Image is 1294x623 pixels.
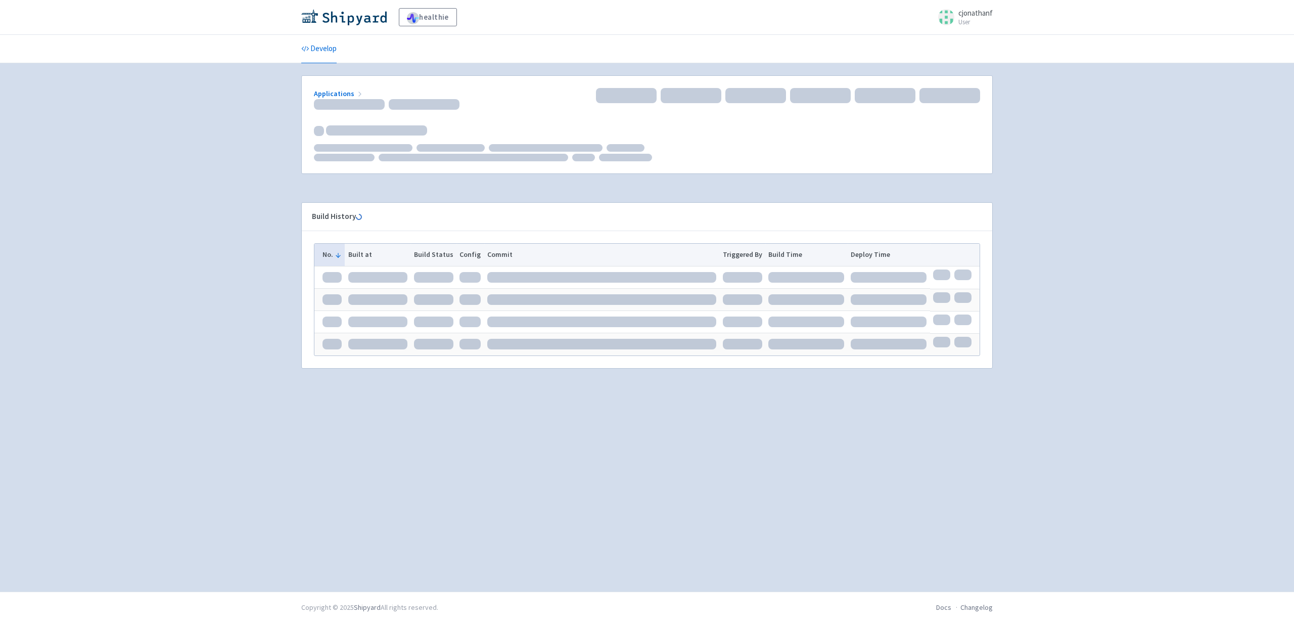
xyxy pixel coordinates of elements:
small: User [958,19,993,25]
div: Build History [312,211,966,223]
div: Copyright © 2025 All rights reserved. [301,602,438,613]
a: Changelog [960,603,993,612]
th: Built at [345,244,410,266]
th: Commit [484,244,720,266]
img: Shipyard logo [301,9,387,25]
th: Triggered By [719,244,765,266]
span: cjonathanf [958,8,993,18]
a: cjonathanf User [932,9,993,25]
th: Build Time [765,244,848,266]
a: Shipyard [354,603,381,612]
th: Deploy Time [848,244,930,266]
a: healthie [399,8,457,26]
button: No. [322,249,342,260]
a: Docs [936,603,951,612]
th: Build Status [410,244,456,266]
th: Config [456,244,484,266]
a: Develop [301,35,337,63]
a: Applications [314,89,364,98]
